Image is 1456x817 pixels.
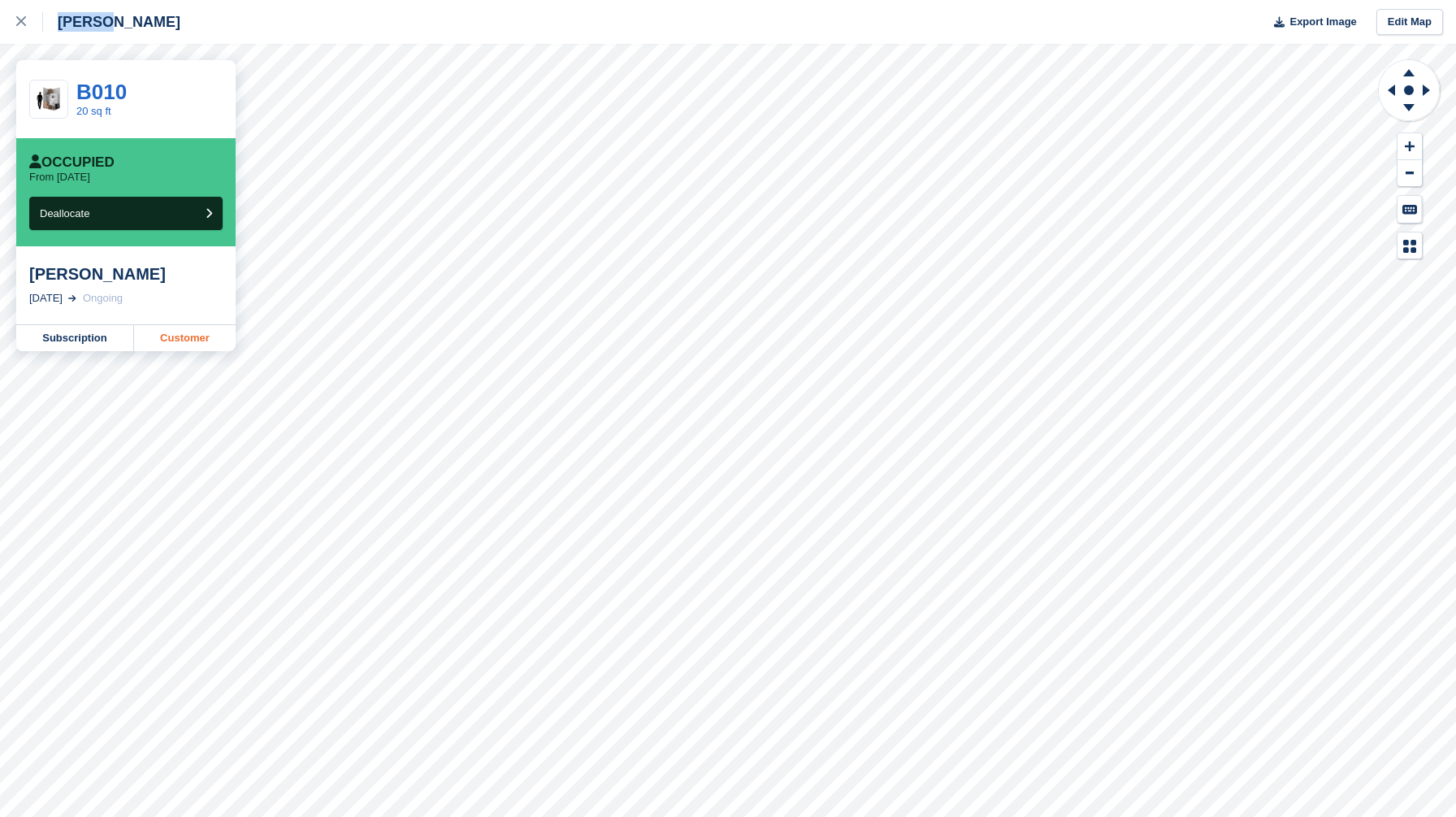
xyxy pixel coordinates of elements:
button: Map Legend [1397,232,1422,259]
div: Occupied [29,154,115,171]
img: 20-sqft-unit.jpg [30,85,67,114]
button: Keyboard Shortcuts [1397,196,1422,223]
div: Ongoing [83,290,123,306]
span: Deallocate [40,207,89,219]
button: Zoom Out [1397,160,1422,187]
div: [PERSON_NAME] [43,12,180,32]
button: Zoom In [1397,133,1422,160]
p: From [DATE] [29,171,90,184]
a: B010 [76,80,127,104]
a: Subscription [16,325,134,351]
a: Customer [134,325,236,351]
a: 20 sq ft [76,105,111,117]
img: arrow-right-light-icn-cde0832a797a2874e46488d9cf13f60e5c3a73dbe684e267c42b8395dfbc2abf.svg [68,295,76,302]
div: [PERSON_NAME] [29,264,223,284]
span: Export Image [1289,14,1356,30]
button: Export Image [1264,9,1357,36]
div: [DATE] [29,290,63,306]
button: Deallocate [29,197,223,230]
a: Edit Map [1376,9,1443,36]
